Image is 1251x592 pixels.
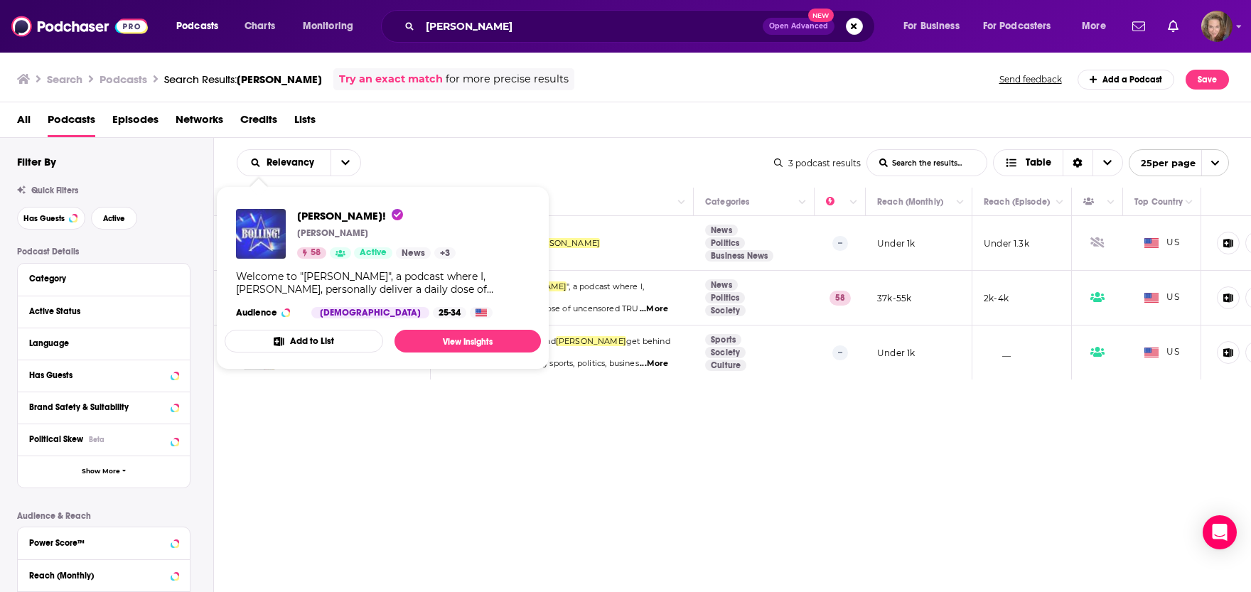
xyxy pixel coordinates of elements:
img: Bolling! [236,209,286,259]
span: Quick Filters [31,185,78,195]
span: New [808,9,834,22]
span: Political Skew [29,434,83,444]
button: Active [91,207,137,230]
h2: Choose List sort [237,149,361,176]
button: Show profile menu [1201,11,1233,42]
span: For Business [903,16,960,36]
div: Power Score™ [29,538,166,548]
div: Has Guests [29,370,166,380]
button: Column Actions [1102,194,1120,211]
button: Column Actions [794,194,811,211]
a: News [396,247,431,259]
span: [PERSON_NAME]! [297,209,403,222]
img: User Profile [1201,11,1233,42]
span: 58 [311,246,321,260]
button: Reach (Monthly) [29,566,178,583]
div: Sort Direction [1063,150,1092,176]
span: Logged in as smcclure267 [1201,11,1233,42]
span: All [17,108,31,137]
button: Political SkewBeta [29,430,178,448]
div: Category [29,274,169,284]
a: News [705,279,738,291]
button: open menu [974,15,1072,38]
a: +3 [434,247,456,259]
button: Column Actions [845,194,862,211]
span: Has Guests [23,215,65,222]
a: Society [705,305,746,316]
span: Podcasts [48,108,95,137]
button: open menu [166,15,237,38]
button: Show More [18,456,190,488]
p: Under 1k [877,237,915,249]
p: 37k-55k [877,292,911,304]
div: Reach (Monthly) [29,571,166,581]
div: Search Results: [164,72,322,86]
a: Business News [705,250,773,262]
button: Column Actions [1181,194,1198,211]
button: open menu [893,15,977,38]
button: Column Actions [673,194,690,211]
div: Categories [705,193,749,210]
span: ", a podcast where I, [567,281,644,291]
span: Table [1026,158,1051,168]
a: Bolling! [297,209,456,222]
button: open menu [1129,149,1229,176]
span: ...More [640,358,668,370]
a: Politics [705,237,745,249]
a: Lists [294,108,316,137]
button: Send feedback [995,73,1066,85]
span: US [1144,291,1179,305]
div: Power Score [826,193,846,210]
a: Politics [705,292,745,303]
p: -- [832,236,848,250]
a: View Insights [394,330,541,352]
button: Add to List [225,330,383,352]
button: Category [29,269,178,287]
div: Search podcasts, credits, & more... [394,10,888,43]
div: 3 podcast results [774,158,861,168]
a: Active [354,247,392,259]
button: Brand Safety & Suitability [29,398,178,416]
div: Welcome to "[PERSON_NAME]", a podcast where I, [PERSON_NAME], personally deliver a daily dose of ... [236,270,530,296]
h2: Choose View [993,149,1123,176]
a: Sports [705,334,741,345]
button: Language [29,334,178,352]
input: Search podcasts, credits, & more... [420,15,763,38]
a: Podchaser - Follow, Share and Rate Podcasts [11,13,148,40]
a: 58 [297,247,326,259]
span: Charts [245,16,275,36]
button: open menu [1072,15,1124,38]
span: Relevancy [267,158,319,168]
div: Reach (Monthly) [877,193,943,210]
span: [PERSON_NAME] [237,72,322,86]
button: Open AdvancedNew [763,18,834,35]
span: Podcasts [176,16,218,36]
a: Networks [176,108,223,137]
p: 58 [829,291,851,305]
span: Active [103,215,125,222]
span: expect anything! Covering sports, politics, busines [442,358,639,368]
a: Credits [240,108,277,137]
a: Culture [705,360,746,371]
span: More [1082,16,1106,36]
span: Monitoring [303,16,353,36]
a: Search Results:[PERSON_NAME] [164,72,322,86]
div: Language [29,338,169,348]
button: open menu [237,158,331,168]
a: Add a Podcast [1078,70,1175,90]
p: Audience & Reach [17,511,190,521]
button: Power Score™ [29,533,178,551]
h2: Filter By [17,155,56,168]
a: Episodes [112,108,159,137]
div: 25-34 [433,307,466,318]
p: -- [832,345,848,360]
span: 25 per page [1129,152,1196,174]
p: Podcast Details [17,247,190,257]
span: [PERSON_NAME] [556,336,626,346]
p: __ [984,347,1011,359]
